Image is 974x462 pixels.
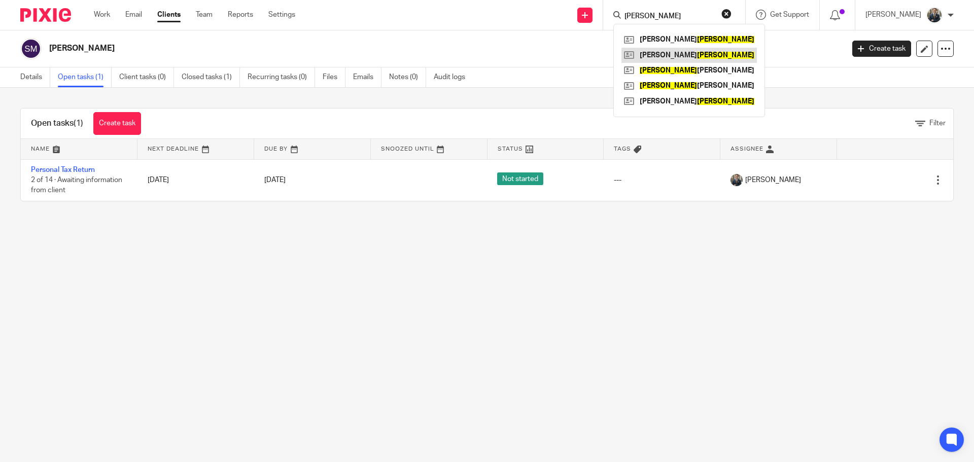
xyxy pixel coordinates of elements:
img: Headshot.jpg [730,174,743,186]
img: svg%3E [20,38,42,59]
a: Clients [157,10,181,20]
a: Work [94,10,110,20]
span: Snoozed Until [381,146,434,152]
a: Notes (0) [389,67,426,87]
a: Client tasks (0) [119,67,174,87]
img: Pixie [20,8,71,22]
span: Status [498,146,523,152]
a: Audit logs [434,67,473,87]
img: Headshot.jpg [926,7,943,23]
a: Email [125,10,142,20]
a: Personal Tax Return [31,166,95,173]
a: Emails [353,67,381,87]
span: 2 of 14 · Awaiting information from client [31,176,122,194]
a: Create task [93,112,141,135]
div: --- [614,175,710,185]
input: Search [623,12,715,21]
p: [PERSON_NAME] [865,10,921,20]
span: [DATE] [264,176,286,184]
span: [PERSON_NAME] [745,175,801,185]
span: (1) [74,119,83,127]
a: Files [323,67,345,87]
a: Open tasks (1) [58,67,112,87]
h1: Open tasks [31,118,83,129]
td: [DATE] [137,159,254,201]
a: Reports [228,10,253,20]
a: Settings [268,10,295,20]
a: Create task [852,41,911,57]
button: Clear [721,9,732,19]
span: Tags [614,146,631,152]
a: Details [20,67,50,87]
a: Team [196,10,213,20]
h2: [PERSON_NAME] [49,43,679,54]
span: Filter [929,120,946,127]
a: Recurring tasks (0) [248,67,315,87]
a: Closed tasks (1) [182,67,240,87]
span: Not started [497,172,543,185]
span: Get Support [770,11,809,18]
